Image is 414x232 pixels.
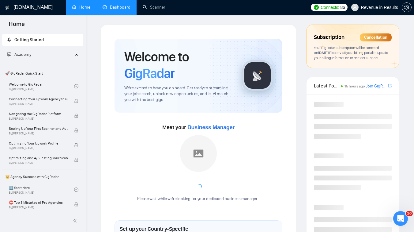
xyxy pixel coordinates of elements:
span: Meet your [162,124,235,131]
span: Optimizing Your Upwork Profile [9,140,68,146]
span: lock [74,128,78,133]
a: dashboardDashboard [103,5,130,10]
span: Business Manager [187,124,235,130]
img: logo [5,3,9,13]
span: Setting Up Your First Scanner and Auto-Bidder [9,126,68,132]
span: check-circle [74,84,78,88]
span: lock [74,114,78,118]
a: Join GigRadar Slack Community [366,83,387,90]
span: check-circle [74,188,78,192]
img: gigradar-logo.png [242,60,273,91]
span: double-left [73,218,79,224]
span: 10 [406,211,413,216]
span: export [388,83,392,88]
span: Latest Posts from the GigRadar Community [314,82,339,90]
span: Getting Started [14,37,44,42]
a: homeHome [72,5,90,10]
span: setting [402,5,411,10]
iframe: Intercom live chat [393,211,408,226]
span: lock [74,158,78,162]
img: placeholder.png [180,135,217,172]
span: [DATE] . [318,50,329,55]
span: rocket [7,37,11,42]
div: Cancellation [360,33,392,41]
span: Subscription [314,32,344,43]
span: 👑 Agency Success with GigRadar [3,171,83,183]
span: fund-projection-screen [7,52,11,56]
div: Please wait while we're looking for your dedicated business manager... [134,196,263,202]
span: By [PERSON_NAME] [9,132,68,135]
span: We're excited to have you on board. Get ready to streamline your job search, unlock new opportuni... [124,85,232,103]
span: Academy [14,52,31,57]
a: setting [402,5,412,10]
span: on [314,50,329,55]
li: Getting Started [2,34,83,46]
span: ⛔ Top 3 Mistakes of Pro Agencies [9,199,68,206]
span: Your GigRadar subscription will be canceled Please visit your billing portal to update your billi... [314,45,388,60]
span: Optimizing and A/B Testing Your Scanner for Better Results [9,155,68,161]
span: 86 [341,4,345,11]
span: By [PERSON_NAME] [9,117,68,121]
span: GigRadar [124,65,175,82]
span: Home [4,20,30,33]
span: Connects: [321,4,339,11]
a: export [388,83,392,89]
span: lock [74,202,78,207]
span: By [PERSON_NAME] [9,161,68,165]
span: loading [195,184,202,191]
a: searchScanner [143,5,165,10]
span: user [353,5,357,10]
span: Navigating the GigRadar Platform [9,111,68,117]
span: 🚀 GigRadar Quick Start [3,67,83,79]
span: By [PERSON_NAME] [9,206,68,209]
img: upwork-logo.png [314,5,319,10]
button: setting [402,2,412,12]
h1: Welcome to [124,48,232,82]
span: 15 hours ago [344,84,365,88]
span: lock [74,143,78,147]
a: 1️⃣ Start HereBy[PERSON_NAME] [9,183,74,196]
span: Connecting Your Upwork Agency to GigRadar [9,96,68,102]
span: By [PERSON_NAME] [9,146,68,150]
a: Welcome to GigRadarBy[PERSON_NAME] [9,79,74,93]
span: lock [74,99,78,103]
span: By [PERSON_NAME] [9,102,68,106]
span: Academy [7,52,31,57]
